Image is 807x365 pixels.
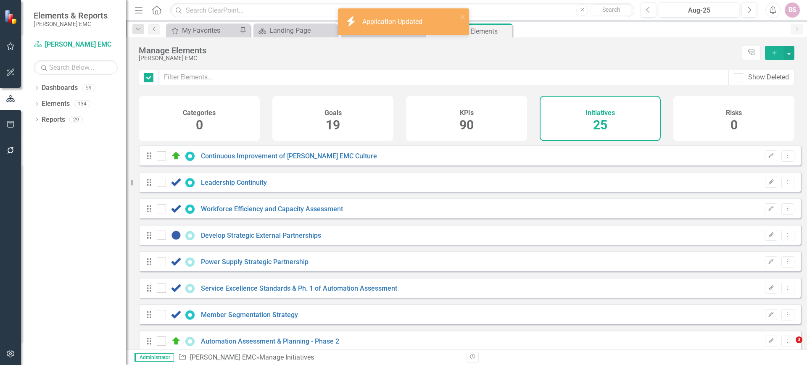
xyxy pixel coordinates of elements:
[196,118,203,132] span: 0
[269,25,335,36] div: Landing Page
[796,336,802,343] span: 3
[785,3,800,18] button: BS
[158,70,729,85] input: Filter Elements...
[42,83,78,93] a: Dashboards
[171,257,181,267] img: Complete
[82,84,95,92] div: 59
[178,353,460,362] div: » Manage Initiatives
[460,109,474,117] h4: KPIs
[256,25,335,36] a: Landing Page
[726,109,742,117] h4: Risks
[201,152,377,160] a: Continuous Improvement of [PERSON_NAME] EMC Culture
[324,109,342,117] h4: Goals
[183,109,216,117] h4: Categories
[590,4,632,16] button: Search
[171,230,181,240] img: No Information
[201,258,309,266] a: Power Supply Strategic Partnership
[593,118,607,132] span: 25
[201,205,343,213] a: Workforce Efficiency and Capacity Assessment
[74,100,90,108] div: 134
[171,177,181,187] img: Complete
[201,231,321,239] a: Develop Strategic External Partnerships
[42,115,65,125] a: Reports
[602,6,620,13] span: Search
[659,3,739,18] button: Aug-25
[362,17,425,27] div: Application Updated
[134,353,174,362] span: Administrator
[171,310,181,320] img: Complete
[69,116,83,123] div: 29
[748,73,789,82] div: Show Deleted
[171,204,181,214] img: Complete
[171,151,181,161] img: At Target
[171,283,181,293] img: Complete
[34,11,108,21] span: Elements & Reports
[190,353,256,361] a: [PERSON_NAME] EMC
[662,5,736,16] div: Aug-25
[4,10,19,24] img: ClearPoint Strategy
[460,12,466,21] button: close
[34,60,118,75] input: Search Below...
[139,55,738,61] div: [PERSON_NAME] EMC
[34,21,108,27] small: [PERSON_NAME] EMC
[182,25,237,36] div: My Favorites
[731,118,738,132] span: 0
[170,3,634,18] input: Search ClearPoint...
[201,337,339,345] a: Automation Assessment & Planning - Phase 2
[171,336,181,346] img: At Target
[201,179,267,186] a: Leadership Continuity
[168,25,237,36] a: My Favorites
[326,118,340,132] span: 19
[459,118,474,132] span: 90
[444,26,510,37] div: Manage Elements
[778,336,799,357] iframe: Intercom live chat
[585,109,615,117] h4: Initiatives
[42,99,70,109] a: Elements
[201,311,298,319] a: Member Segmentation Strategy
[201,284,397,292] a: Service Excellence Standards & Ph. 1 of Automation Assessment
[139,46,738,55] div: Manage Elements
[34,40,118,50] a: [PERSON_NAME] EMC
